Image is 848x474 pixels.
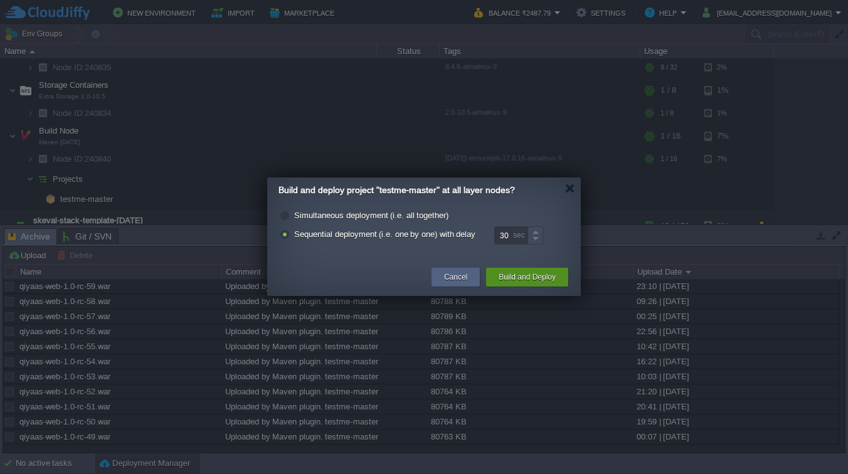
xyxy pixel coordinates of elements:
[278,185,515,195] span: Build and deploy project "testme-master" at all layer nodes?
[294,229,475,239] label: Sequential deployment (i.e. one by one) with delay
[499,271,556,283] button: Build and Deploy
[294,211,448,220] label: Simultaneous deployment (i.e. all together)
[444,271,467,283] button: Cancel
[513,227,527,244] div: sec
